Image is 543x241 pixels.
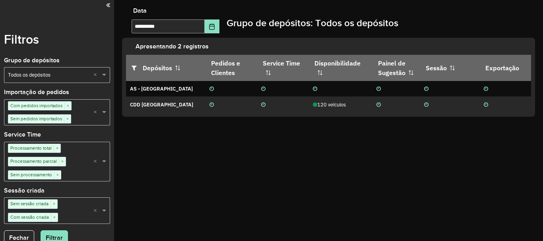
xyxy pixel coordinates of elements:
[64,102,71,110] span: ×
[8,200,50,208] span: Sem sessão criada
[209,102,214,108] i: Não realizada
[93,158,100,166] span: Clear all
[8,213,51,221] span: Com sessão criada
[8,144,54,152] span: Processamento total
[313,101,368,108] div: 120 veículos
[209,87,214,92] i: Não realizada
[126,55,206,81] th: Depósitos
[8,171,54,179] span: Sem processamento
[4,130,41,139] label: Service Time
[54,171,61,179] span: ×
[4,186,45,195] label: Sessão criada
[372,55,420,81] th: Painel de Sugestão
[227,16,398,30] label: Grupo de depósitos: Todos os depósitos
[261,102,266,108] i: Não realizada
[8,115,64,123] span: Sem pedidos importados
[8,157,59,165] span: Processamento parcial
[257,55,309,81] th: Service Time
[50,200,57,208] span: ×
[132,65,143,71] i: Abrir/fechar filtros
[4,56,60,65] label: Grupo de depósitos
[133,6,147,15] label: Data
[309,55,372,81] th: Disponibilidade
[313,87,317,92] i: Não realizada
[376,87,381,92] i: Não realizada
[59,158,66,166] span: ×
[130,101,193,108] strong: CDD [GEOGRAPHIC_DATA]
[51,214,58,222] span: ×
[8,102,64,110] span: Com pedidos importados
[205,19,220,33] button: Choose Date
[206,55,257,81] th: Pedidos e Clientes
[130,85,193,92] strong: AS - [GEOGRAPHIC_DATA]
[4,30,39,49] label: Filtros
[424,102,429,108] i: Não realizada
[261,87,266,92] i: Não realizada
[420,55,480,81] th: Sessão
[484,102,488,108] i: Não realizada
[54,145,60,152] span: ×
[484,87,488,92] i: Não realizada
[93,207,100,215] span: Clear all
[93,71,100,79] span: Clear all
[424,87,429,92] i: Não realizada
[376,102,381,108] i: Não realizada
[93,108,100,117] span: Clear all
[64,115,71,123] span: ×
[4,87,69,97] label: Importação de pedidos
